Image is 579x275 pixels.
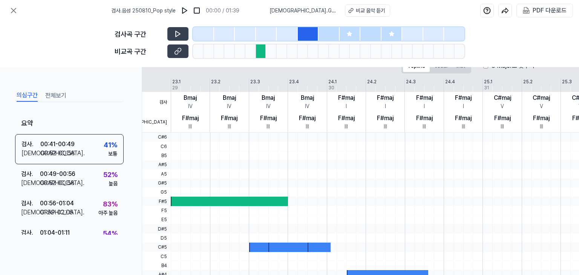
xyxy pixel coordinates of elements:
div: 25.2 [523,78,533,85]
span: B4 [142,261,171,270]
div: 00:41 - 00:49 [40,140,75,149]
span: 검사 [142,92,171,112]
div: 검사 . [21,228,40,237]
div: 보통 [108,150,117,158]
button: 의심구간 [17,90,38,102]
span: A5 [142,169,171,178]
div: [DEMOGRAPHIC_DATA] . [21,149,40,158]
div: 41 % [104,140,117,150]
div: III [423,123,426,131]
div: [DEMOGRAPHIC_DATA] . [21,208,40,217]
span: G#5 [142,179,171,188]
span: [DEMOGRAPHIC_DATA] [142,112,171,133]
div: 83 % [103,199,118,209]
div: III [188,123,192,131]
div: 31 [484,84,489,91]
div: F#maj [416,114,433,123]
div: 23.2 [211,78,221,85]
div: 25.3 [562,78,572,85]
div: 00:56 - 01:04 [40,199,74,208]
div: III [306,123,309,131]
span: D5 [142,234,171,243]
div: III [384,123,387,131]
div: III [228,123,231,131]
div: 23.3 [250,78,260,85]
div: 29 [172,84,178,91]
img: share [501,7,509,14]
div: 24.2 [367,78,377,85]
div: 요약 [15,113,124,134]
div: 01:59 - 02:05 [40,208,73,217]
div: C#maj [533,93,550,102]
span: C5 [142,252,171,261]
div: 00:00 / 01:39 [206,7,239,15]
div: Bmaj [223,93,236,102]
div: 검사곡 구간 [115,29,163,39]
div: Bmaj [262,93,275,102]
div: III [501,123,504,131]
div: [DEMOGRAPHIC_DATA] . [21,179,40,188]
div: 25.1 [484,78,492,85]
span: G5 [142,188,171,197]
img: stop [193,7,201,14]
span: F#5 [142,197,171,206]
div: V [501,102,504,110]
span: F5 [142,206,171,215]
div: F#maj [416,93,433,102]
div: PDF 다운로드 [533,6,567,15]
div: F#maj [494,114,511,123]
div: Bmaj [301,93,314,102]
div: 높음 [109,180,118,188]
div: 비교곡 구간 [115,46,163,57]
div: F#maj [455,93,472,102]
div: 24.1 [328,78,337,85]
div: 비교 음악 듣기 [356,7,385,15]
span: D#5 [142,224,171,233]
img: play [181,7,188,14]
div: 00:52 - 00:58 [40,179,75,188]
div: I [385,102,386,110]
div: F#maj [221,114,237,123]
div: F#maj [533,114,550,123]
button: 비교 음악 듣기 [345,5,390,17]
div: 검사 . [21,199,40,208]
div: F#maj [299,114,316,123]
div: III [462,123,465,131]
img: help [483,7,491,14]
div: 00:52 - 00:58 [40,149,75,158]
div: IV [227,102,231,110]
div: F#maj [338,114,355,123]
div: I [424,102,425,110]
div: 23.1 [172,78,181,85]
span: E5 [142,215,171,224]
div: III [345,123,348,131]
span: C#5 [142,243,171,252]
div: III [540,123,543,131]
span: C6 [142,142,171,151]
span: [DEMOGRAPHIC_DATA] . Ghost Above Me [270,7,336,15]
button: PDF 다운로드 [521,4,568,17]
div: III [267,123,270,131]
div: F#maj [182,114,199,123]
div: IV [266,102,271,110]
img: PDF Download [523,7,530,14]
div: 검사 . [21,140,40,149]
div: F#maj [377,114,394,123]
div: 54 % [103,228,118,238]
div: I [346,102,347,110]
button: 전체보기 [45,90,66,102]
div: 24.3 [406,78,416,85]
div: 23.4 [289,78,299,85]
div: F#maj [377,93,394,102]
div: V [540,102,543,110]
div: 00:49 - 00:56 [40,170,75,179]
div: F#maj [455,114,472,123]
div: C#maj [494,93,511,102]
span: B5 [142,151,171,160]
div: 30 [328,84,334,91]
div: 52 % [103,170,118,180]
div: 검사 . [21,170,40,179]
div: I [463,102,464,110]
span: A#5 [142,160,171,169]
